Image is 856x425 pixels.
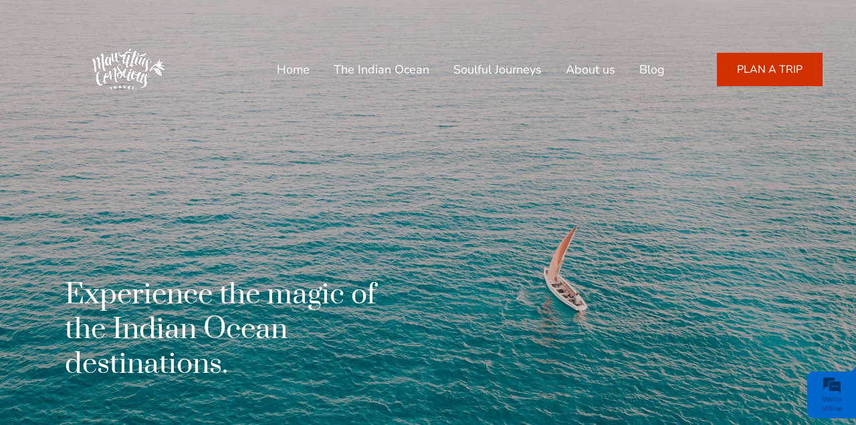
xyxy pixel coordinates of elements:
[639,53,665,86] a: Blog
[334,53,429,86] a: The Indian Ocean
[811,395,853,414] div: We're offline
[453,53,542,86] a: Soulful Journeys
[277,53,310,86] a: Home
[717,53,823,86] a: PLAN A TRIP
[566,53,615,86] a: About us
[65,277,397,382] h1: Experience the magic of the Indian Ocean destinations.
